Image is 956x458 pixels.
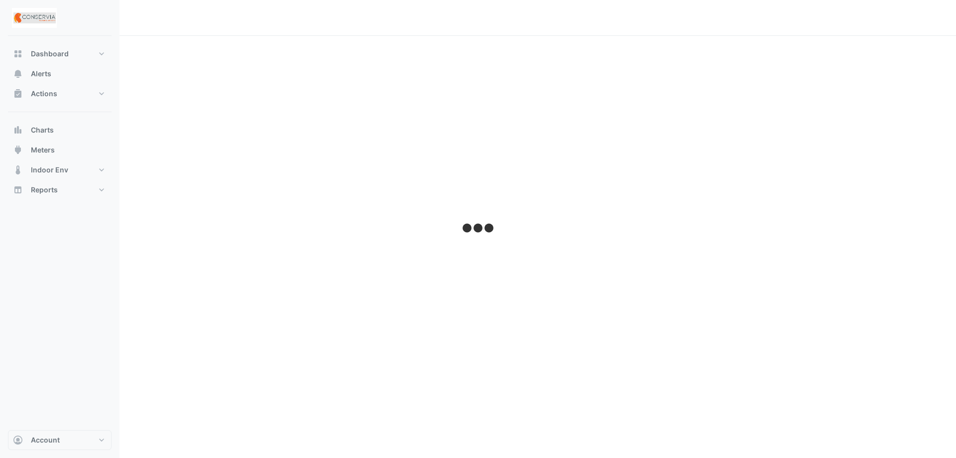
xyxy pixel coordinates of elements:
button: Alerts [8,64,112,84]
app-icon: Actions [13,89,23,99]
span: Account [31,435,60,445]
span: Meters [31,145,55,155]
button: Dashboard [8,44,112,64]
app-icon: Meters [13,145,23,155]
app-icon: Charts [13,125,23,135]
span: Charts [31,125,54,135]
span: Indoor Env [31,165,68,175]
app-icon: Indoor Env [13,165,23,175]
span: Dashboard [31,49,69,59]
app-icon: Reports [13,185,23,195]
button: Actions [8,84,112,104]
button: Charts [8,120,112,140]
span: Alerts [31,69,51,79]
app-icon: Alerts [13,69,23,79]
button: Account [8,430,112,450]
button: Indoor Env [8,160,112,180]
span: Reports [31,185,58,195]
button: Meters [8,140,112,160]
app-icon: Dashboard [13,49,23,59]
span: Actions [31,89,57,99]
button: Reports [8,180,112,200]
img: Company Logo [12,8,57,28]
